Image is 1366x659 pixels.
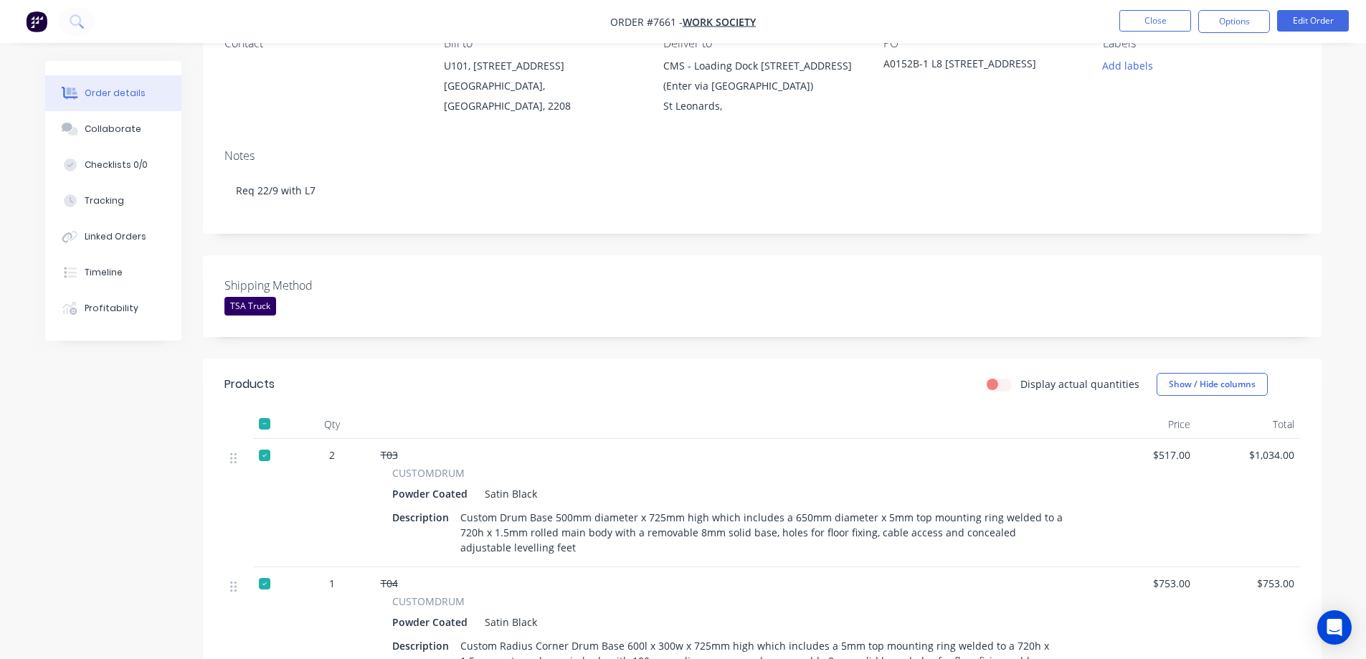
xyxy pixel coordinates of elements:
span: CUSTOMDRUM [392,594,465,609]
div: Satin Black [479,612,537,632]
div: Bill to [444,37,640,50]
div: Description [392,507,455,528]
div: St Leonards, [663,96,860,116]
div: Collaborate [85,123,141,136]
button: Checklists 0/0 [45,147,181,183]
div: Profitability [85,302,138,315]
button: Options [1198,10,1270,33]
span: T04 [381,577,398,590]
div: [GEOGRAPHIC_DATA], [GEOGRAPHIC_DATA], 2208 [444,76,640,116]
div: PO [883,37,1080,50]
div: Powder Coated [392,612,473,632]
div: Checklists 0/0 [85,158,148,171]
div: Description [392,635,455,656]
div: Linked Orders [85,230,146,243]
div: TSA Truck [224,297,276,316]
button: Add labels [1095,56,1161,75]
div: Powder Coated [392,483,473,504]
div: Order details [85,87,146,100]
div: Price [1092,410,1196,439]
div: Tracking [85,194,124,207]
div: U101, [STREET_ADDRESS] [444,56,640,76]
button: Edit Order [1277,10,1349,32]
div: U101, [STREET_ADDRESS][GEOGRAPHIC_DATA], [GEOGRAPHIC_DATA], 2208 [444,56,640,116]
button: Profitability [45,290,181,326]
span: T03 [381,448,398,462]
button: Show / Hide columns [1157,373,1268,396]
div: Total [1196,410,1300,439]
span: $1,034.00 [1202,447,1294,463]
a: Work Society [683,15,756,29]
span: 1 [329,576,335,591]
div: Notes [224,149,1300,163]
div: Qty [289,410,375,439]
div: CMS - Loading Dock [STREET_ADDRESS] (Enter via [GEOGRAPHIC_DATA])St Leonards, [663,56,860,116]
button: Collaborate [45,111,181,147]
button: Linked Orders [45,219,181,255]
label: Shipping Method [224,277,404,294]
button: Timeline [45,255,181,290]
span: 2 [329,447,335,463]
div: Open Intercom Messenger [1317,610,1352,645]
span: Order #7661 - [610,15,683,29]
div: Req 22/9 with L7 [224,169,1300,212]
img: Factory [26,11,47,32]
button: Tracking [45,183,181,219]
label: Display actual quantities [1020,376,1139,392]
div: Custom Drum Base 500mm diameter x 725mm high which includes a 650mm diameter x 5mm top mounting r... [455,507,1075,558]
div: Timeline [85,266,123,279]
span: $753.00 [1202,576,1294,591]
div: Deliver to [663,37,860,50]
div: Products [224,376,275,393]
span: $753.00 [1098,576,1190,591]
div: Satin Black [479,483,537,504]
div: A0152B-1 L8 [STREET_ADDRESS] [883,56,1063,76]
button: Order details [45,75,181,111]
div: Contact [224,37,421,50]
span: $517.00 [1098,447,1190,463]
span: CUSTOMDRUM [392,465,465,480]
div: Labels [1103,37,1299,50]
button: Close [1119,10,1191,32]
div: CMS - Loading Dock [STREET_ADDRESS] (Enter via [GEOGRAPHIC_DATA]) [663,56,860,96]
